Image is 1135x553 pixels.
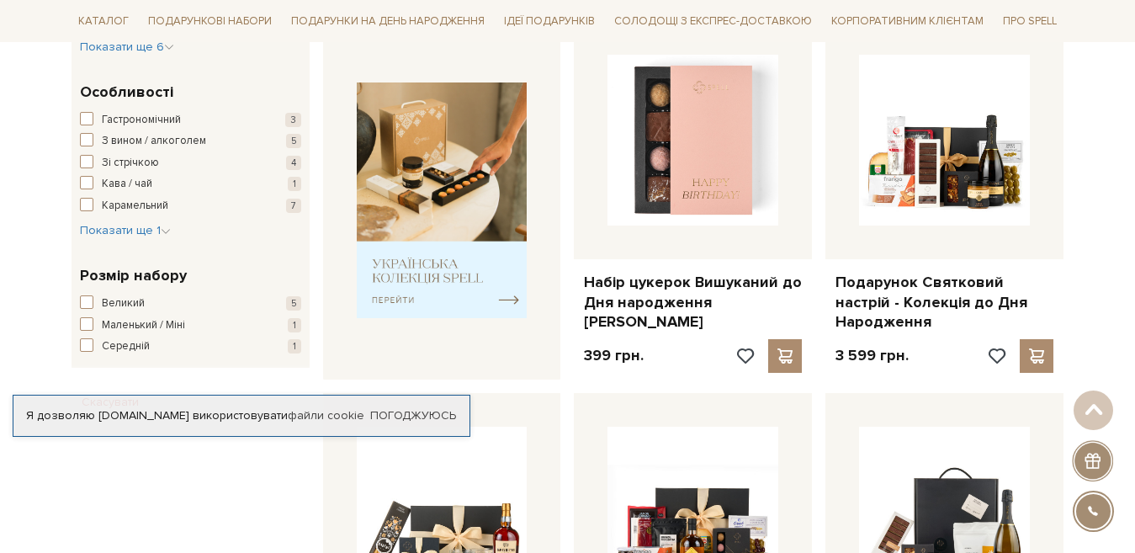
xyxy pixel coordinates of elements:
p: 399 грн. [584,346,644,365]
span: Великий [102,295,145,312]
a: Ідеї подарунків [497,8,602,35]
span: Особливості [80,81,173,104]
span: Гастрономічний [102,112,181,129]
a: Набір цукерок Вишуканий до Дня народження [PERSON_NAME] [584,273,802,332]
a: Подарунки на День народження [284,8,491,35]
button: Середній 1 [80,338,301,355]
span: Показати ще 6 [80,40,174,54]
a: Подарункові набори [141,8,278,35]
span: Зі стрічкою [102,155,159,172]
button: З вином / алкоголем 5 [80,133,301,150]
div: Я дозволяю [DOMAIN_NAME] використовувати [13,408,469,423]
a: файли cookie [288,408,364,423]
button: Зі стрічкою 4 [80,155,301,172]
button: Карамельний 7 [80,198,301,215]
span: Показати ще 1 [80,223,171,237]
span: 4 [286,156,301,170]
button: Великий 5 [80,295,301,312]
span: 1 [288,339,301,354]
button: Скасувати [72,389,149,416]
span: З вином / алкоголем [102,133,206,150]
span: Середній [102,338,150,355]
span: 5 [286,296,301,311]
button: Показати ще 6 [80,39,174,56]
span: Кава / чай [102,176,152,193]
span: Карамельний [102,198,168,215]
button: Показати ще 1 [80,222,171,239]
a: Каталог [72,8,135,35]
span: 1 [288,177,301,191]
span: Маленький / Міні [102,317,185,334]
a: Солодощі з експрес-доставкою [607,7,819,35]
a: Погоджуюсь [370,408,456,423]
span: Розмір набору [80,264,187,287]
button: Маленький / Міні 1 [80,317,301,334]
button: Гастрономічний 3 [80,112,301,129]
button: Кава / чай 1 [80,176,301,193]
span: 1 [288,318,301,332]
img: banner [357,82,528,319]
a: Про Spell [996,8,1063,35]
span: 7 [286,199,301,213]
span: 5 [286,134,301,148]
a: Подарунок Святковий настрій - Колекція до Дня Народження [835,273,1053,332]
a: Корпоративним клієнтам [825,8,990,35]
span: 3 [285,113,301,127]
p: 3 599 грн. [835,346,909,365]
